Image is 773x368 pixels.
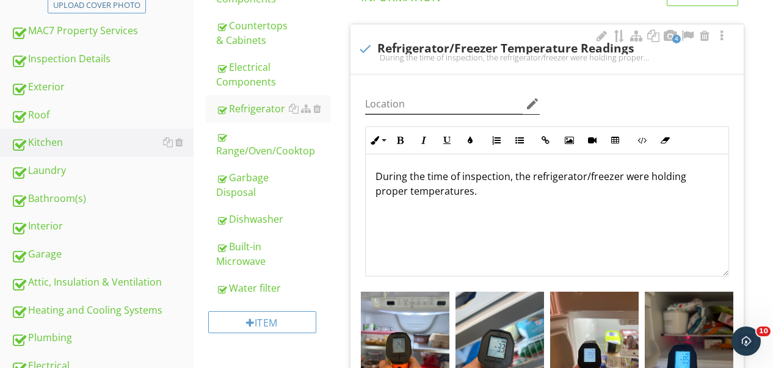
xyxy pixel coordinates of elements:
div: Water filter [217,281,331,295]
button: Colors [459,129,482,152]
div: During the time of inspection, the refrigerator/freezer were holding proper temperatures. [358,52,736,62]
input: Location [365,94,523,114]
button: Code View [630,129,653,152]
button: Bold (Ctrl+B) [389,129,412,152]
div: Dishwasher [217,212,331,226]
button: Underline (Ctrl+U) [435,129,459,152]
iframe: Intercom live chat [731,327,761,356]
button: Insert Table [604,129,627,152]
div: Countertops & Cabinets [217,18,331,48]
button: Italic (Ctrl+I) [412,129,435,152]
div: Exterior [11,79,194,95]
div: Refrigerator [217,101,331,116]
button: Insert Image (Ctrl+P) [557,129,581,152]
button: Insert Video [581,129,604,152]
div: Plumbing [11,330,194,346]
button: Unordered List [508,129,531,152]
div: Heating and Cooling Systems [11,303,194,319]
button: Ordered List [485,129,508,152]
button: Insert Link (Ctrl+K) [534,129,557,152]
div: Garage [11,247,194,262]
div: Electrical Components [217,60,331,89]
div: Range/Oven/Cooktop [217,129,331,158]
div: Bathroom(s) [11,191,194,207]
div: Inspection Details [11,51,194,67]
div: Interior [11,218,194,234]
div: Attic, Insulation & Ventilation [11,275,194,290]
div: Item [208,311,316,333]
button: Inline Style [366,129,389,152]
div: Kitchen [11,135,194,151]
div: MAC7 Property Services [11,23,194,39]
div: Laundry [11,163,194,179]
span: 10 [757,327,771,336]
button: Clear Formatting [653,129,677,152]
p: During the time of inspection, the refrigerator/freezer were holding proper temperatures. [376,169,719,198]
div: Built-in Microwave [217,239,331,269]
span: 4 [672,35,681,43]
i: edit [525,96,540,111]
div: Roof [11,107,194,123]
div: Garbage Disposal [217,170,331,200]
